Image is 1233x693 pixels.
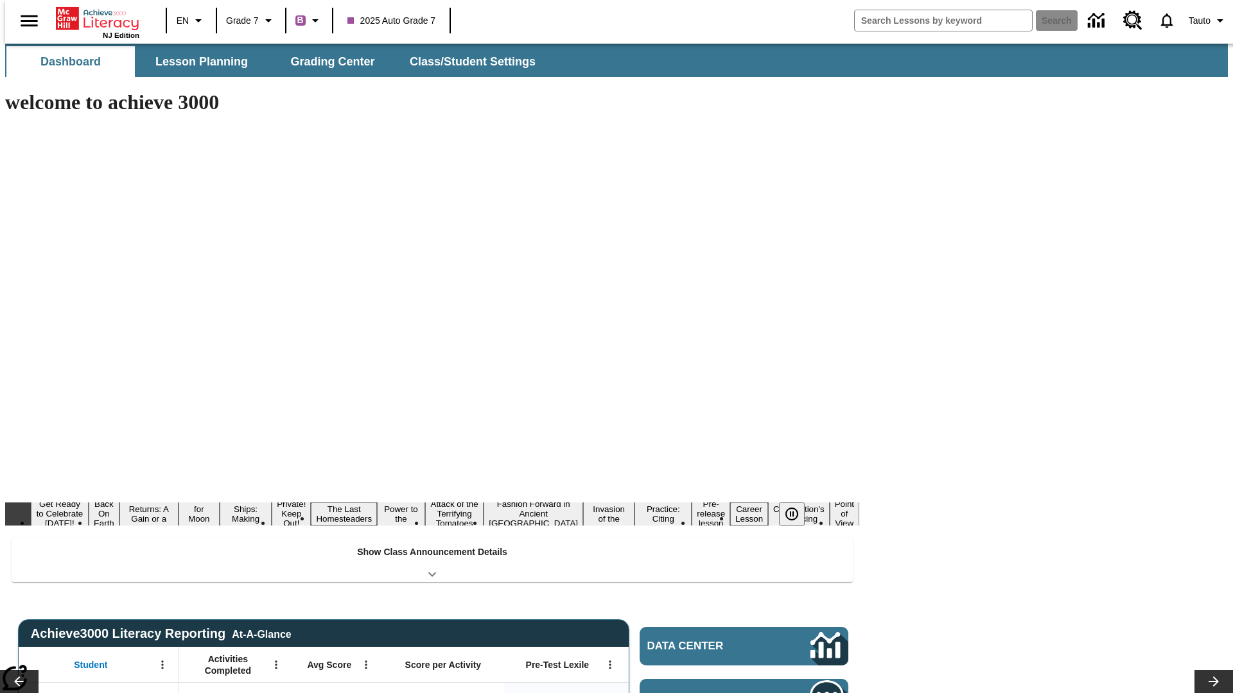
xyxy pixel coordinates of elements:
div: Home [56,4,139,39]
div: SubNavbar [5,46,547,77]
span: EN [177,14,189,28]
a: Data Center [1080,3,1115,38]
span: Tauto [1189,14,1211,28]
span: Activities Completed [186,653,270,676]
span: B [297,12,304,28]
button: Profile/Settings [1184,9,1233,32]
button: Pause [779,502,805,526]
div: SubNavbar [5,44,1228,77]
button: Language: EN, Select a language [171,9,212,32]
a: Resource Center, Will open in new tab [1115,3,1150,38]
button: Open Menu [600,655,620,674]
button: Slide 12 Mixed Practice: Citing Evidence [634,493,692,535]
button: Open Menu [153,655,172,674]
span: 2025 Auto Grade 7 [347,14,436,28]
button: Slide 1 Get Ready to Celebrate Juneteenth! [31,497,89,530]
button: Grading Center [268,46,397,77]
button: Slide 11 The Invasion of the Free CD [583,493,634,535]
a: Notifications [1150,4,1184,37]
span: Pre-Test Lexile [526,659,590,671]
button: Open side menu [10,2,48,40]
span: Grade 7 [226,14,259,28]
button: Slide 15 The Constitution's Balancing Act [768,493,830,535]
span: NJ Edition [103,31,139,39]
span: Data Center [647,640,767,653]
button: Open Menu [267,655,286,674]
button: Slide 9 Attack of the Terrifying Tomatoes [425,497,484,530]
button: Slide 8 Solar Power to the People [377,493,425,535]
span: Student [74,659,107,671]
button: Grade: Grade 7, Select a grade [221,9,281,32]
span: Achieve3000 Literacy Reporting [31,626,292,641]
div: Pause [779,502,818,526]
button: Dashboard [6,46,135,77]
button: Lesson carousel, Next [1194,670,1233,693]
button: Slide 14 Career Lesson [730,502,768,526]
button: Slide 5 Cruise Ships: Making Waves [220,493,272,535]
div: At-A-Glance [232,626,291,640]
button: Slide 3 Free Returns: A Gain or a Drain? [119,493,179,535]
button: Slide 2 Back On Earth [89,497,119,530]
span: Score per Activity [405,659,482,671]
button: Slide 4 Time for Moon Rules? [179,493,220,535]
a: Home [56,6,139,31]
button: Slide 16 Point of View [830,497,859,530]
button: Slide 10 Fashion Forward in Ancient Rome [484,497,583,530]
button: Slide 13 Pre-release lesson [692,497,730,530]
input: search field [855,10,1032,31]
button: Open Menu [356,655,376,674]
div: Show Class Announcement Details [12,538,853,582]
h1: welcome to achieve 3000 [5,90,859,114]
p: Show Class Announcement Details [357,545,507,559]
button: Boost Class color is purple. Change class color [290,9,328,32]
span: Avg Score [307,659,351,671]
a: Data Center [640,627,848,665]
button: Slide 6 Private! Keep Out! [272,497,311,530]
button: Lesson Planning [137,46,266,77]
button: Class/Student Settings [399,46,546,77]
button: Slide 7 The Last Homesteaders [311,502,377,526]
